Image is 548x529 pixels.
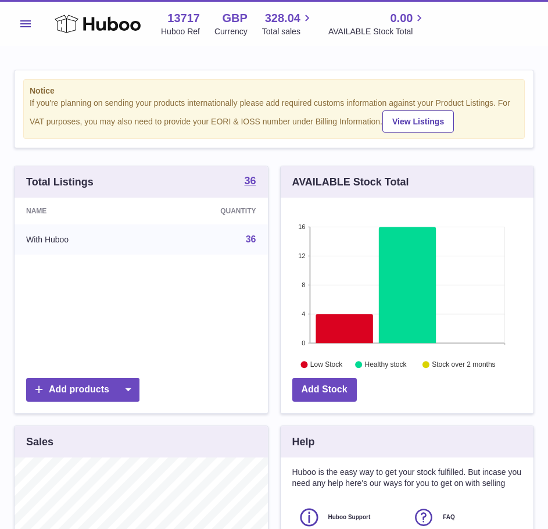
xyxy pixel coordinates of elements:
a: Add Stock [292,378,357,402]
strong: 36 [244,176,256,186]
span: AVAILABLE Stock Total [328,26,427,37]
h3: Sales [26,435,53,449]
a: Huboo Support [298,506,402,528]
a: Add products [26,378,139,402]
td: With Huboo [15,224,148,255]
a: 36 [246,234,256,244]
text: Stock over 2 months [432,361,495,369]
h3: AVAILABLE Stock Total [292,175,409,189]
text: 4 [302,310,305,317]
a: 328.04 Total sales [262,10,314,37]
div: If you're planning on sending your products internationally please add required customs informati... [30,98,518,133]
text: 16 [298,223,305,230]
text: 8 [302,281,305,288]
span: Total sales [262,26,314,37]
strong: 13717 [167,10,200,26]
text: 0 [302,339,305,346]
a: 36 [244,176,256,188]
text: 12 [298,252,305,259]
text: Healthy stock [364,361,407,369]
th: Quantity [148,198,268,224]
th: Name [15,198,148,224]
div: Huboo Ref [161,26,200,37]
strong: Notice [30,85,518,96]
p: Huboo is the easy way to get your stock fulfilled. But incase you need any help here's our ways f... [292,467,522,489]
text: Low Stock [310,361,342,369]
h3: Help [292,435,315,449]
h3: Total Listings [26,175,94,189]
span: 328.04 [265,10,300,26]
a: FAQ [413,506,516,528]
a: 0.00 AVAILABLE Stock Total [328,10,427,37]
span: 0.00 [390,10,413,26]
a: View Listings [382,110,454,133]
span: FAQ [443,513,455,521]
strong: GBP [222,10,247,26]
span: Huboo Support [328,513,371,521]
div: Currency [214,26,248,37]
